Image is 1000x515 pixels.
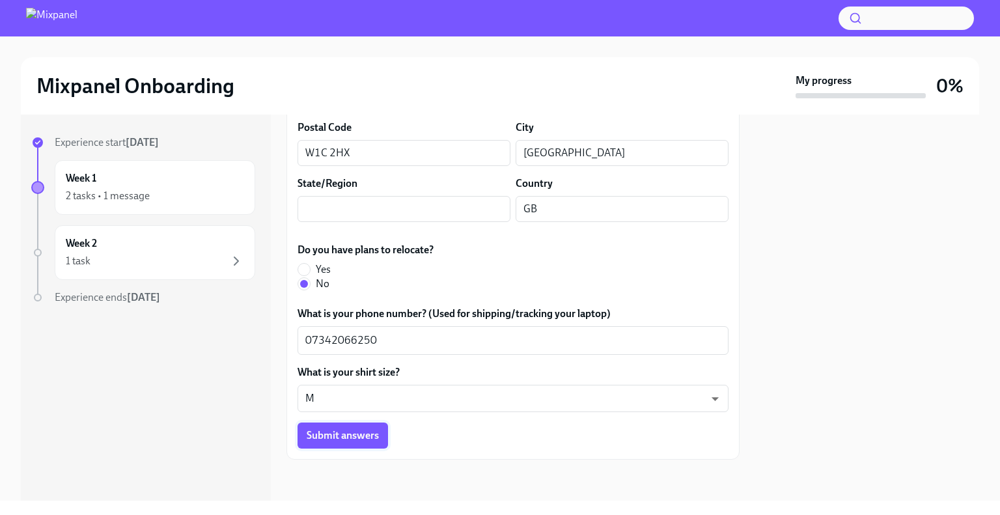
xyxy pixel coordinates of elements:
span: Experience start [55,136,159,148]
label: State/Region [298,176,357,191]
label: Country [516,176,553,191]
label: What is your phone number? (Used for shipping/tracking your laptop) [298,307,729,321]
a: Week 21 task [31,225,255,280]
h3: 0% [936,74,964,98]
img: Mixpanel [26,8,77,29]
strong: [DATE] [126,136,159,148]
span: No [316,277,329,291]
label: Postal Code [298,120,352,135]
span: Submit answers [307,429,379,442]
span: Yes [316,262,331,277]
button: Submit answers [298,423,388,449]
label: What is your shirt size? [298,365,729,380]
strong: My progress [796,74,852,88]
label: Do you have plans to relocate? [298,243,434,257]
div: 2 tasks • 1 message [66,189,150,203]
span: Experience ends [55,291,160,303]
a: Week 12 tasks • 1 message [31,160,255,215]
textarea: 07342066250 [305,333,721,348]
h6: Week 1 [66,171,96,186]
h2: Mixpanel Onboarding [36,73,234,99]
div: 1 task [66,254,90,268]
h6: Week 2 [66,236,97,251]
a: Experience start[DATE] [31,135,255,150]
label: City [516,120,534,135]
strong: [DATE] [127,291,160,303]
div: M [298,385,729,412]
